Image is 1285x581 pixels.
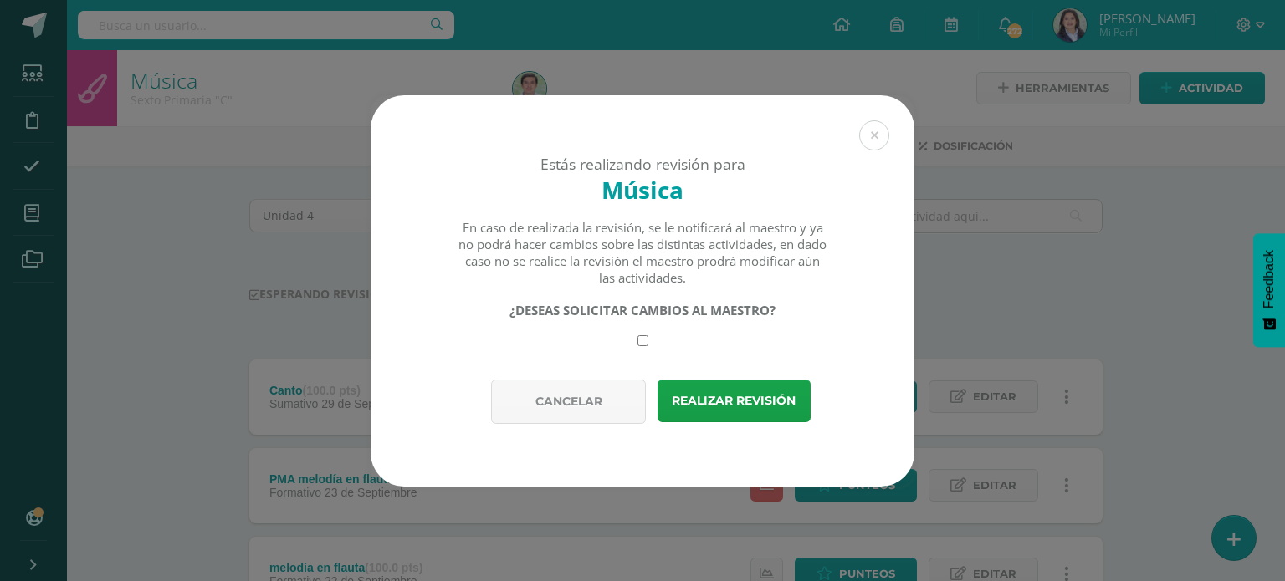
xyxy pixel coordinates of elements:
[602,174,683,206] strong: Música
[637,335,648,346] input: Require changes
[400,154,885,174] div: Estás realizando revisión para
[509,302,776,319] strong: ¿DESEAS SOLICITAR CAMBIOS AL MAESTRO?
[658,380,811,422] button: Realizar revisión
[859,120,889,150] button: Close (Esc)
[1253,233,1285,347] button: Feedback - Mostrar encuesta
[458,219,828,286] div: En caso de realizada la revisión, se le notificará al maestro y ya no podrá hacer cambios sobre l...
[1262,250,1277,308] span: Feedback
[491,380,646,424] button: Cancelar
